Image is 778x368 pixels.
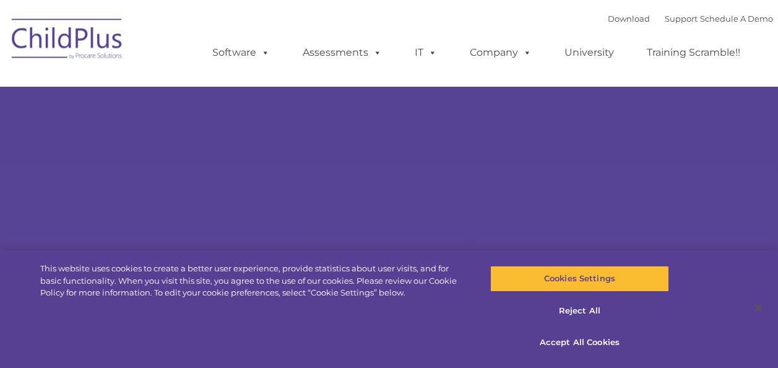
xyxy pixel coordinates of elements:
[402,40,449,65] a: IT
[490,266,669,292] button: Cookies Settings
[40,263,467,299] div: This website uses cookies to create a better user experience, provide statistics about user visit...
[200,40,282,65] a: Software
[6,10,129,72] img: ChildPlus by Procare Solutions
[700,14,773,24] a: Schedule A Demo
[490,298,669,324] button: Reject All
[457,40,544,65] a: Company
[608,14,773,24] font: |
[665,14,698,24] a: Support
[634,40,753,65] a: Training Scramble!!
[490,330,669,356] button: Accept All Cookies
[552,40,626,65] a: University
[745,294,772,322] button: Close
[608,14,650,24] a: Download
[290,40,394,65] a: Assessments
